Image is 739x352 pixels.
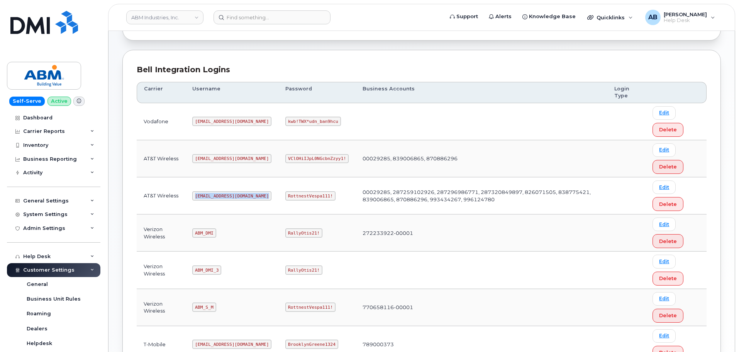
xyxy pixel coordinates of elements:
[137,289,185,326] td: Verizon Wireless
[137,82,185,103] th: Carrier
[285,265,322,275] code: RallyOtis21!
[517,9,581,24] a: Knowledge Base
[582,10,638,25] div: Quicklinks
[278,82,356,103] th: Password
[607,82,646,103] th: Login Type
[192,117,271,126] code: [EMAIL_ADDRESS][DOMAIN_NAME]
[640,10,720,25] div: Adam Bake
[285,191,336,201] code: RottnestVespa111!
[192,303,216,312] code: ABM_S_M
[653,329,676,343] a: Edit
[659,126,677,133] span: Delete
[653,106,676,120] a: Edit
[653,234,683,248] button: Delete
[356,140,607,177] td: 00029285, 839006865, 870886296
[483,9,517,24] a: Alerts
[653,272,683,286] button: Delete
[653,143,676,157] a: Edit
[356,177,607,214] td: 00029285, 287259102926, 287296986771, 287320849897, 826071505, 838775421, 839006865, 870886296, 9...
[659,163,677,170] span: Delete
[444,9,483,24] a: Support
[185,82,278,103] th: Username
[648,13,658,22] span: AB
[137,140,185,177] td: AT&T Wireless
[653,197,683,211] button: Delete
[285,340,338,349] code: BrooklynGreene1324
[192,340,271,349] code: [EMAIL_ADDRESS][DOMAIN_NAME]
[192,154,271,163] code: [EMAIL_ADDRESS][DOMAIN_NAME]
[597,14,625,20] span: Quicklinks
[659,201,677,208] span: Delete
[653,255,676,268] a: Edit
[356,82,607,103] th: Business Accounts
[653,292,676,306] a: Edit
[137,64,707,75] div: Bell Integration Logins
[285,303,336,312] code: RottnestVespa111!
[456,13,478,20] span: Support
[664,17,707,24] span: Help Desk
[137,214,185,252] td: Verizon Wireless
[356,289,607,326] td: 770658116-00001
[192,191,271,201] code: [EMAIL_ADDRESS][DOMAIN_NAME]
[653,160,683,174] button: Delete
[285,154,349,163] code: VClOHiIJpL0NGcbnZzyy1!
[126,10,203,24] a: ABM Industries, Inc.
[664,11,707,17] span: [PERSON_NAME]
[137,177,185,214] td: AT&T Wireless
[192,265,221,275] code: ABM_DMI_3
[495,13,512,20] span: Alerts
[285,228,322,238] code: RallyOtis21!
[137,103,185,140] td: Vodafone
[356,214,607,252] td: 272233922-00001
[285,117,341,126] code: kwb!TWX*udn_ban9hcu
[529,13,576,20] span: Knowledge Base
[214,10,331,24] input: Find something...
[659,238,677,245] span: Delete
[659,312,677,319] span: Delete
[653,309,683,323] button: Delete
[192,228,216,238] code: ABM_DMI
[653,218,676,231] a: Edit
[659,275,677,282] span: Delete
[653,180,676,194] a: Edit
[653,123,683,137] button: Delete
[137,252,185,289] td: Verizon Wireless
